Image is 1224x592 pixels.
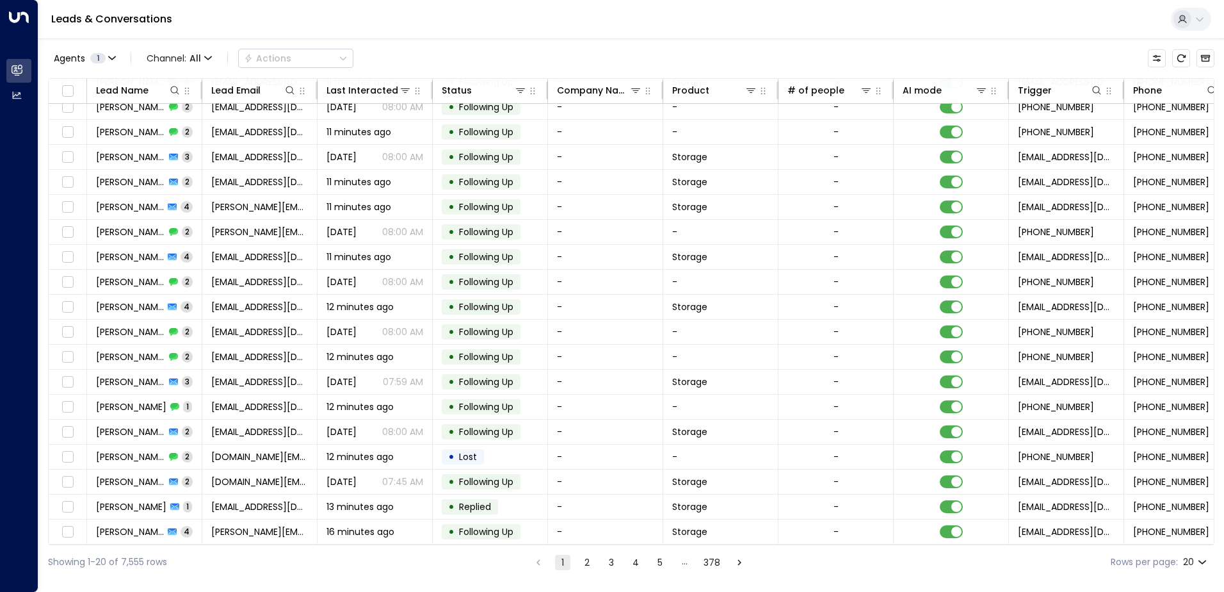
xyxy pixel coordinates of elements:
[459,226,513,238] span: Following Up
[548,170,663,194] td: -
[459,151,513,163] span: Following Up
[548,445,663,469] td: -
[326,176,391,188] span: 11 minutes ago
[903,83,988,98] div: AI mode
[326,325,357,338] span: Aug 09, 2025
[448,421,455,443] div: •
[1172,49,1190,67] span: Refresh
[448,346,455,368] div: •
[1133,425,1209,438] span: +447983815285
[211,400,308,413] span: jonathanmmida@gmail.com
[548,470,663,494] td: -
[382,475,423,488] p: 07:45 AM
[96,176,165,188] span: Sreejith Nair
[54,54,85,63] span: Agents
[382,425,423,438] p: 08:00 AM
[182,426,193,437] span: 2
[1018,251,1115,263] span: leads@space-station.co.uk
[1018,83,1052,98] div: Trigger
[459,126,513,138] span: Following Up
[60,324,76,340] span: Toggle select row
[1018,126,1094,138] span: +447866467388
[326,101,357,113] span: Aug 09, 2025
[382,101,423,113] p: 08:00 AM
[326,275,357,288] span: Aug 09, 2025
[663,220,778,244] td: -
[448,146,455,168] div: •
[1133,300,1209,313] span: +447807149755
[555,555,570,570] button: page 1
[448,221,455,243] div: •
[182,226,193,237] span: 2
[548,120,663,144] td: -
[448,121,455,143] div: •
[1133,201,1209,213] span: +447703004875
[244,53,291,64] div: Actions
[326,375,357,388] span: Aug 10, 2025
[448,396,455,418] div: •
[1183,553,1209,571] div: 20
[96,300,164,313] span: Savannah Breeze
[96,201,164,213] span: Tanya Storey
[60,149,76,165] span: Toggle select row
[326,83,412,98] div: Last Interacted
[448,471,455,493] div: •
[1133,400,1209,413] span: +447983815285
[96,400,166,413] span: Jonathan Mida
[326,151,357,163] span: Aug 10, 2025
[548,195,663,219] td: -
[459,425,513,438] span: Following Up
[211,83,296,98] div: Lead Email
[672,300,707,313] span: Storage
[60,274,76,290] span: Toggle select row
[459,525,513,538] span: Following Up
[211,101,308,113] span: shellihowgate@icloud.com
[326,350,394,363] span: 12 minutes ago
[211,375,308,388] span: connorburgess101@gmail.com
[557,83,642,98] div: Company Name
[1133,500,1209,513] span: +447766086667
[1133,101,1209,113] span: +447889554660
[672,475,707,488] span: Storage
[701,555,723,570] button: Go to page 378
[96,375,165,388] span: Connor Burgess
[548,270,663,294] td: -
[211,201,308,213] span: tanya.storey@hotmail.co.uk
[459,300,513,313] span: Following Up
[60,199,76,215] span: Toggle select row
[238,49,353,68] div: Button group with a nested menu
[448,496,455,518] div: •
[183,401,192,412] span: 1
[182,126,193,137] span: 2
[1018,101,1094,113] span: +447889554660
[96,151,165,163] span: Ben Speller
[1018,500,1115,513] span: leads@space-station.co.uk
[1133,126,1209,138] span: +447866467388
[181,251,193,262] span: 4
[326,525,394,538] span: 16 minutes ago
[211,425,308,438] span: jonathanmmida@gmail.com
[1133,325,1209,338] span: +447807149755
[530,554,748,570] nav: pagination navigation
[1196,49,1214,67] button: Archived Leads
[459,251,513,263] span: Following Up
[1133,350,1209,363] span: +447916869376
[833,151,839,163] div: -
[60,83,76,99] span: Toggle select all
[663,320,778,344] td: -
[833,300,839,313] div: -
[96,325,165,338] span: Savannah Breeze
[48,555,167,569] div: Showing 1-20 of 7,555 rows
[448,321,455,343] div: •
[459,275,513,288] span: Following Up
[732,555,747,570] button: Go to next page
[238,49,353,68] button: Actions
[459,450,477,463] span: Lost
[1018,350,1094,363] span: +447916869376
[548,495,663,519] td: -
[448,446,455,468] div: •
[672,83,757,98] div: Product
[459,375,513,388] span: Following Up
[326,500,394,513] span: 13 minutes ago
[833,325,839,338] div: -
